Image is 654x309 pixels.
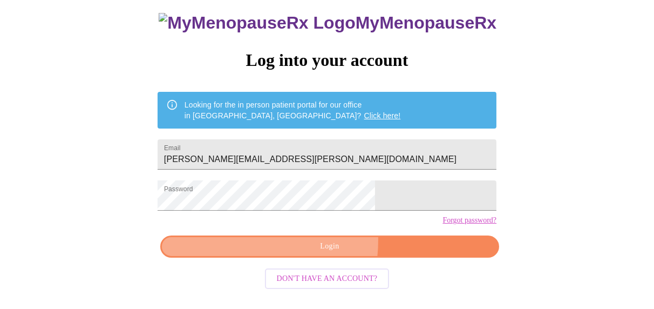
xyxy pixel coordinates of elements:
[159,13,496,33] h3: MyMenopauseRx
[364,111,401,120] a: Click here!
[442,216,496,225] a: Forgot password?
[160,236,499,258] button: Login
[265,268,390,290] button: Don't have an account?
[159,13,355,33] img: MyMenopauseRx Logo
[173,240,487,253] span: Login
[277,272,378,286] span: Don't have an account?
[158,50,496,70] h3: Log into your account
[262,273,392,283] a: Don't have an account?
[185,95,401,125] div: Looking for the in person patient portal for our office in [GEOGRAPHIC_DATA], [GEOGRAPHIC_DATA]?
